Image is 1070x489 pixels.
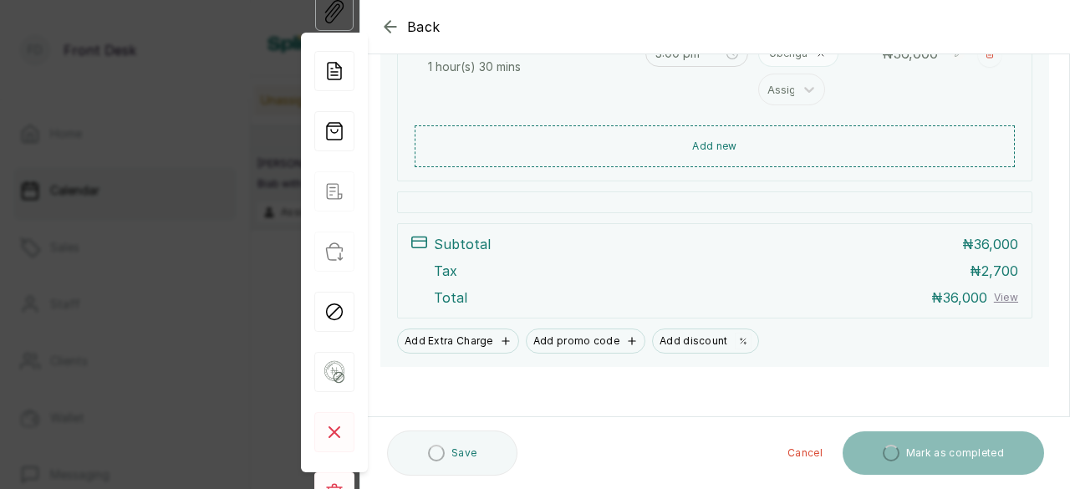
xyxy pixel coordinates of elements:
[387,430,517,476] button: Save
[974,236,1018,252] span: 36,000
[652,329,759,354] button: Add discount
[843,431,1044,475] button: Mark as completed
[994,291,1018,304] button: View
[397,329,519,354] button: Add Extra Charge
[380,17,441,37] button: Back
[434,234,491,254] p: Subtotal
[981,262,1018,279] span: 2,700
[931,288,987,308] p: ₦
[415,125,1015,167] button: Add new
[962,234,1018,254] p: ₦
[943,289,987,306] span: 36,000
[428,59,635,75] p: 1 hour(s) 30 mins
[434,261,457,281] p: Tax
[407,17,441,37] span: Back
[970,261,1018,281] p: ₦
[526,329,645,354] button: Add promo code
[774,431,836,475] button: Cancel
[434,288,467,308] p: Total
